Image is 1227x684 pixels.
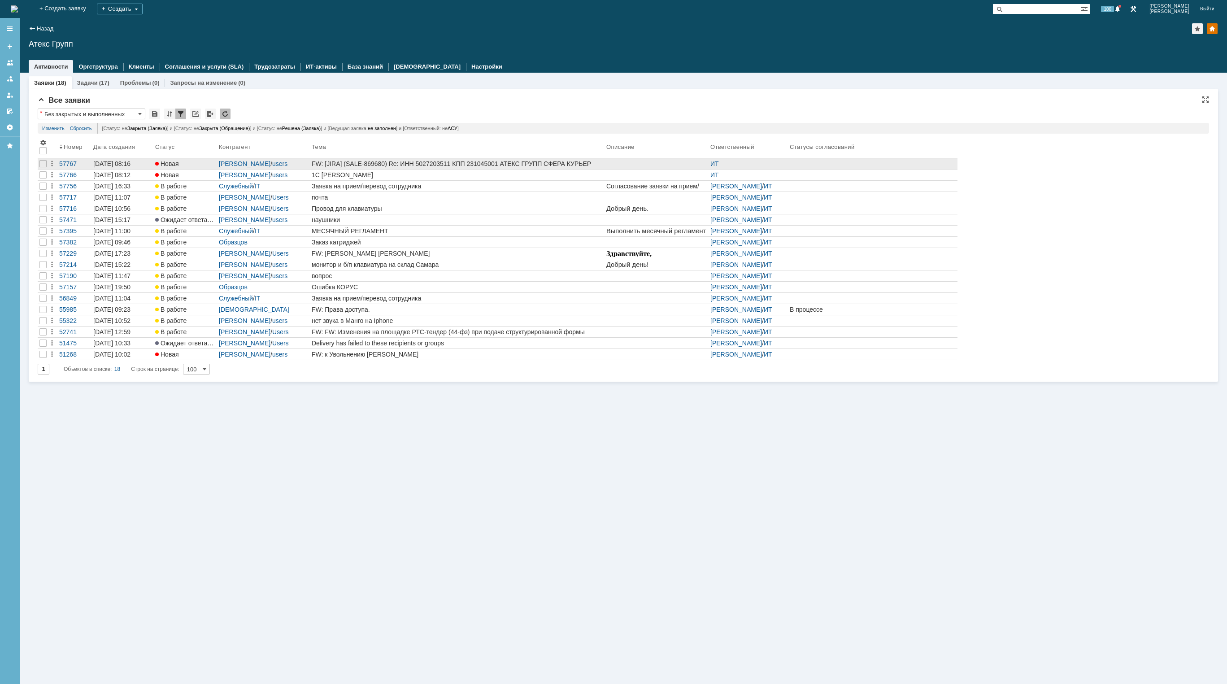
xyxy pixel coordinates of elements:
[59,160,90,167] div: 57767
[91,214,153,225] a: [DATE] 15:17
[170,79,237,86] a: Запросы на изменение
[312,171,603,179] div: 1C [PERSON_NAME]
[312,340,603,347] div: Delivery has failed to these recipients or groups
[219,351,270,358] a: [PERSON_NAME]
[93,351,131,358] div: [DATE] 10:02
[59,205,90,212] div: 57716
[710,171,719,179] a: ИТ
[99,79,109,86] div: (17)
[190,109,201,119] div: Скопировать ссылку на список
[6,14,20,22] span: USB
[34,63,68,70] a: Активности
[93,328,131,335] div: [DATE] 12:59
[59,351,90,358] div: 51268
[149,109,160,119] div: Сохранить вид
[219,205,270,212] a: [PERSON_NAME]
[764,340,772,347] a: ИТ
[272,351,287,358] a: users
[710,283,762,291] a: [PERSON_NAME]
[39,38,68,45] span: Windows
[11,5,18,13] img: logo
[312,144,326,150] div: Тема
[153,248,217,259] a: В работе
[57,137,91,158] th: Номер
[59,340,90,347] div: 51475
[1149,9,1189,14] span: [PERSON_NAME]
[34,79,54,86] a: Заявки
[272,261,287,268] a: users
[97,123,1205,134] div: [Статус: не ] и [Статус: не ] и [Статус: не ] и [Ведущая заявка: ] и [Ответственный: не ]
[153,304,217,315] a: В работе
[219,340,270,347] a: [PERSON_NAME]
[59,272,90,279] div: 57190
[219,295,253,302] a: Служебный
[164,109,175,119] div: Сортировка...
[1081,4,1090,13] span: Расширенный поиск
[1128,4,1139,14] a: Перейти в интерфейс администратора
[219,160,270,167] a: [PERSON_NAME]
[153,293,217,304] a: В работе
[153,259,217,270] a: В работе
[57,170,91,180] a: 57766
[93,171,131,179] div: [DATE] 08:12
[272,205,289,212] a: Users
[91,315,153,326] a: [DATE] 10:52
[310,338,605,349] a: Delivery has failed to these recipients or groups
[155,295,187,302] span: В работе
[764,317,772,324] a: ИТ
[47,78,78,85] span: серверов
[57,226,91,236] a: 57395
[312,205,603,212] div: Провод для клавиатуры
[219,183,308,190] div: /
[238,79,245,86] div: (0)
[39,128,51,135] span: нод
[38,14,43,22] span: C
[710,183,762,190] a: [PERSON_NAME]
[312,283,603,291] div: Ошибка КОРУС
[219,216,270,223] a: [PERSON_NAME]
[155,261,187,268] span: В работе
[59,295,90,302] div: 56849
[764,250,772,257] a: ИТ
[57,158,91,169] a: 57767
[155,171,179,179] span: Новая
[91,237,153,248] a: [DATE] 09:46
[219,194,270,201] a: [PERSON_NAME]
[710,328,762,335] a: [PERSON_NAME]
[312,227,603,235] div: МЕСЯЧНЫЙ РЕГЛАМЕНТ
[91,203,153,214] a: [DATE] 10:56
[91,137,153,158] th: Дата создания
[38,96,90,105] span: Все заявки
[59,216,90,223] div: 57471
[93,272,131,279] div: [DATE] 11:47
[19,186,21,193] span: :
[3,72,17,86] a: Заявки в моей ответственности
[153,338,217,349] a: Ожидает ответа контрагента
[152,79,160,86] div: (0)
[155,283,187,291] span: В работе
[153,282,217,292] a: В работе
[448,126,457,131] span: АСУ
[153,327,217,337] a: В работе
[312,239,603,246] div: Заказ катриджей
[3,104,17,118] a: Мои согласования
[29,39,1218,48] div: Атекс Групп
[93,183,131,190] div: [DATE] 16:33
[70,123,92,134] a: Сбросить
[310,237,605,248] a: Заказ катриджей
[12,121,95,135] span: Тестирование пассивных узлов( ) кластеров
[91,282,153,292] a: [DATE] 19:50
[129,63,154,70] a: Клиенты
[93,144,137,150] div: Дата создания
[764,272,772,279] a: ИТ
[710,295,762,302] a: [PERSON_NAME]
[312,351,603,358] div: FW: к Увольнению [PERSON_NAME]
[394,63,461,70] a: [DEMOGRAPHIC_DATA]
[93,250,131,257] div: [DATE] 17:23
[93,216,131,223] div: [DATE] 15:17
[64,144,83,150] div: Номер
[155,205,187,212] span: В работе
[220,109,231,119] div: Обновлять список
[155,160,179,167] span: Новая
[219,183,253,190] a: Служебный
